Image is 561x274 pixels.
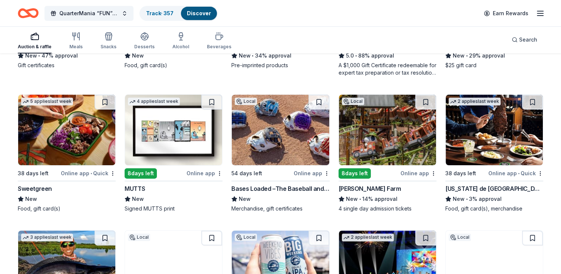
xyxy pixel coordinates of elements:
[231,94,329,212] a: Image for Bases Loaded –The Baseball and Softball SuperstoreLocal54 days leftOnline appBases Load...
[235,234,257,241] div: Local
[128,98,180,105] div: 4 applies last week
[134,44,155,50] div: Desserts
[231,51,329,60] div: 34% approval
[59,9,119,18] span: QuarterMania “FUN”draiser
[125,94,222,212] a: Image for MUTTS4 applieslast week8days leftOnline appMUTTSNewSigned MUTTS print
[100,44,116,50] div: Snacks
[18,94,116,212] a: Image for Sweetgreen5 applieslast week38 days leftOnline app•QuickSweetgreenNewFood, gift card(s)
[187,169,222,178] div: Online app
[466,53,468,59] span: •
[134,29,155,53] button: Desserts
[445,62,543,69] div: $25 gift card
[207,29,231,53] button: Beverages
[506,32,543,47] button: Search
[449,98,501,105] div: 2 applies last week
[339,205,436,212] div: 4 single day admission tickets
[445,51,543,60] div: 29% approval
[25,51,37,60] span: New
[445,195,543,203] div: 3% approval
[446,95,543,165] img: Image for Texas de Brazil
[18,29,52,53] button: Auction & raffle
[128,234,150,241] div: Local
[339,62,436,76] div: A $1,000 Gift Certificate redeemable for expert tax preparation or tax resolution services—recipi...
[231,62,329,69] div: Pre-imprinted products
[445,94,543,212] a: Image for Texas de Brazil2 applieslast week38 days leftOnline app•Quick[US_STATE] de [GEOGRAPHIC_...
[346,51,354,60] span: 5.0
[232,95,329,165] img: Image for Bases Loaded –The Baseball and Softball Superstore
[342,98,364,105] div: Local
[125,184,145,193] div: MUTTS
[445,184,543,193] div: [US_STATE] de [GEOGRAPHIC_DATA]
[187,10,211,16] a: Discover
[239,51,251,60] span: New
[342,234,394,241] div: 2 applies last week
[18,169,49,178] div: 38 days left
[18,62,116,69] div: Gift certificates
[339,195,436,203] div: 14% approval
[18,51,116,60] div: 47% approval
[355,53,357,59] span: •
[235,98,257,105] div: Local
[400,169,436,178] div: Online app
[339,51,436,60] div: 88% approval
[18,4,39,22] a: Home
[125,168,157,179] div: 8 days left
[18,95,115,165] img: Image for Sweetgreen
[294,169,330,178] div: Online app
[252,53,254,59] span: •
[146,10,174,16] a: Track· 357
[488,169,543,178] div: Online app Quick
[339,94,436,212] a: Image for Knott's Berry FarmLocal8days leftOnline app[PERSON_NAME] FarmNew•14% approval4 single d...
[61,169,116,178] div: Online app Quick
[359,196,361,202] span: •
[69,29,83,53] button: Meals
[100,29,116,53] button: Snacks
[453,195,465,203] span: New
[231,184,329,193] div: Bases Loaded –The Baseball and Softball Superstore
[339,168,371,179] div: 8 days left
[449,234,471,241] div: Local
[18,44,52,50] div: Auction & raffle
[239,195,251,203] span: New
[21,234,73,241] div: 3 applies last week
[69,44,83,50] div: Meals
[518,170,519,176] span: •
[445,205,543,212] div: Food, gift card(s), merchandise
[38,53,40,59] span: •
[21,98,73,105] div: 5 applies last week
[339,95,436,165] img: Image for Knott's Berry Farm
[466,196,468,202] span: •
[18,205,116,212] div: Food, gift card(s)
[139,6,218,21] button: Track· 357Discover
[445,169,476,178] div: 38 days left
[207,44,231,50] div: Beverages
[339,184,401,193] div: [PERSON_NAME] Farm
[519,35,537,44] span: Search
[231,205,329,212] div: Merchandise, gift certificates
[132,51,144,60] span: New
[172,44,189,50] div: Alcohol
[125,95,222,165] img: Image for MUTTS
[25,195,37,203] span: New
[453,51,465,60] span: New
[125,205,222,212] div: Signed MUTTS print
[346,195,358,203] span: New
[18,184,52,193] div: Sweetgreen
[44,6,133,21] button: QuarterMania “FUN”draiser
[479,7,533,20] a: Earn Rewards
[132,195,144,203] span: New
[231,169,262,178] div: 54 days left
[172,29,189,53] button: Alcohol
[125,62,222,69] div: Food, gift card(s)
[90,170,92,176] span: •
